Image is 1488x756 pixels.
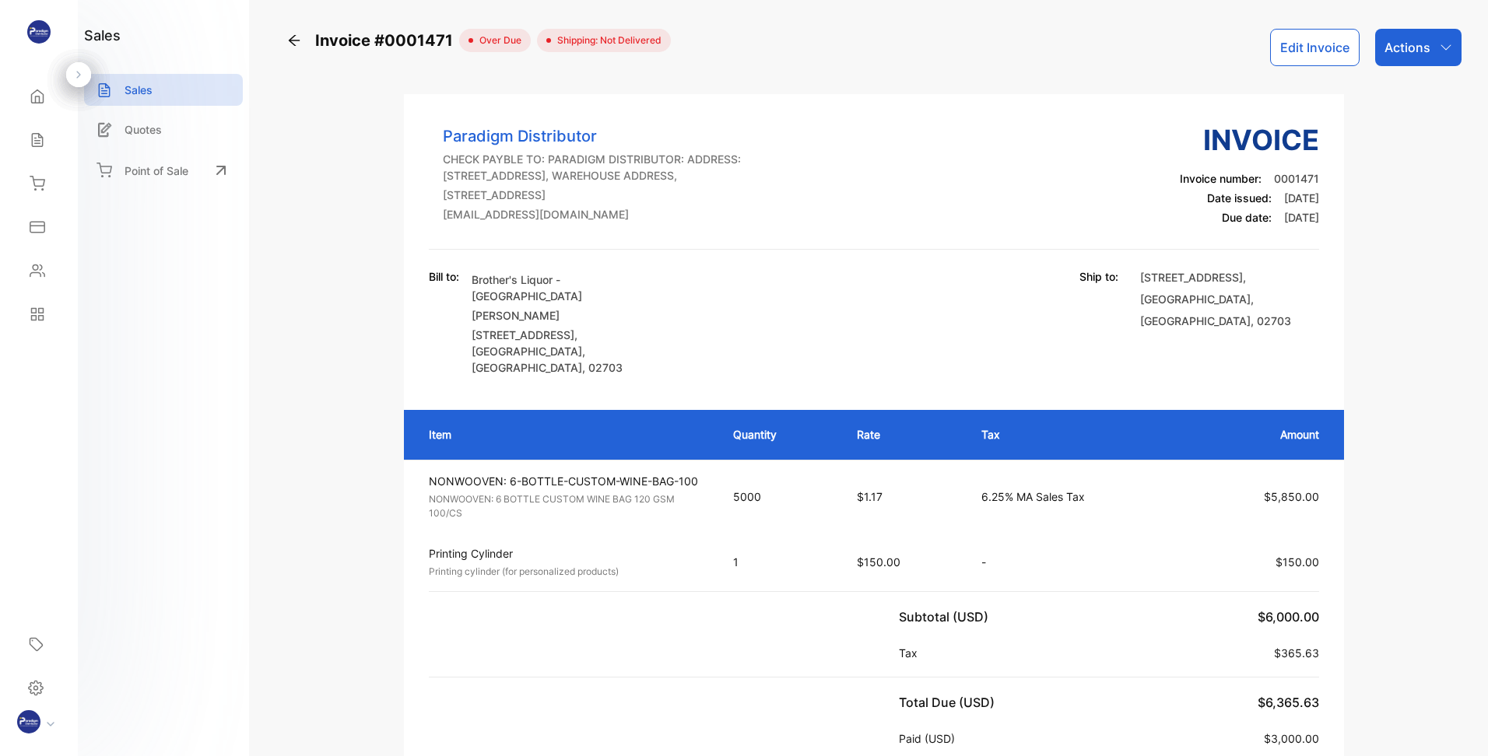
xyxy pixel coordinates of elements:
span: $6,365.63 [1258,695,1319,710]
p: Brother's Liquor - [GEOGRAPHIC_DATA] [472,271,651,304]
span: [DATE] [1284,211,1319,224]
p: [STREET_ADDRESS] [443,187,742,203]
p: Sales [125,82,153,98]
p: Tax [899,645,924,661]
p: - [981,554,1174,570]
p: Quotes [125,121,162,138]
p: Bill to: [429,268,459,285]
p: Printing cylinder (for personalized products) [429,565,705,579]
span: [STREET_ADDRESS] [1140,271,1243,284]
p: CHECK PAYBLE TO: PARADIGM DISTRIBUTOR: ADDRESS: [STREET_ADDRESS], WAREHOUSE ADDRESS, [443,151,742,184]
a: Point of Sale [84,153,243,187]
span: Due date: [1222,211,1272,224]
span: , 02703 [582,361,623,374]
p: Paradigm Distributor [443,124,742,148]
p: Point of Sale [125,163,188,179]
span: $150.00 [1276,555,1319,569]
span: Shipping: Not Delivered [551,33,662,47]
p: Paid (USD) [899,730,961,747]
p: Quantity [733,426,826,443]
p: 1 [733,554,826,570]
p: 5000 [733,488,826,505]
p: NONWOOVEN: 6 BOTTLE CUSTOM WINE BAG 120 GSM 100/CS [429,492,705,520]
h3: Invoice [1180,119,1319,161]
span: , 02703 [1251,314,1291,327]
span: $365.63 [1274,646,1319,660]
span: Date issued: [1207,191,1272,205]
p: Amount [1205,426,1319,443]
span: $6,000.00 [1258,609,1319,625]
span: 0001471 [1274,172,1319,185]
p: Ship to: [1079,268,1118,285]
button: Actions [1375,29,1462,66]
p: Printing Cylinder [429,545,705,562]
span: $5,850.00 [1264,490,1319,503]
a: Quotes [84,114,243,145]
button: Edit Invoice [1270,29,1360,66]
span: [DATE] [1284,191,1319,205]
p: Item [429,426,702,443]
span: [STREET_ADDRESS] [472,328,574,341]
p: Total Due (USD) [899,693,1001,712]
p: Tax [981,426,1174,443]
img: logo [27,20,51,44]
span: $3,000.00 [1264,732,1319,745]
p: [PERSON_NAME] [472,307,651,324]
p: [EMAIL_ADDRESS][DOMAIN_NAME] [443,206,742,222]
p: Rate [857,426,950,443]
p: Actions [1384,38,1430,57]
h1: sales [84,25,121,46]
span: Invoice number: [1180,172,1262,185]
p: Subtotal (USD) [899,607,995,626]
span: over due [473,33,521,47]
img: profile [17,710,40,733]
span: Invoice #0001471 [315,29,459,52]
a: Sales [84,74,243,106]
iframe: LiveChat chat widget [1423,691,1488,756]
span: $150.00 [857,555,900,569]
p: 6.25% MA Sales Tax [981,488,1174,505]
p: NONWOOVEN: 6-BOTTLE-CUSTOM-WINE-BAG-100 [429,473,705,489]
span: $1.17 [857,490,883,503]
